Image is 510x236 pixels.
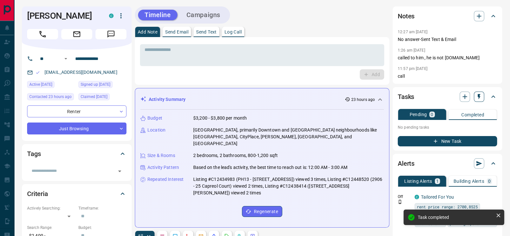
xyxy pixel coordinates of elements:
[81,81,110,88] span: Signed up [DATE]
[398,54,497,61] p: called to him , he is not [DOMAIN_NAME]
[27,205,75,211] p: Actively Searching:
[147,127,165,133] p: Location
[196,30,217,34] p: Send Text
[27,186,126,202] div: Criteria
[436,179,439,183] p: 1
[398,136,497,146] button: New Task
[45,70,117,75] a: [EMAIL_ADDRESS][DOMAIN_NAME]
[78,205,126,211] p: Timeframe:
[398,48,425,53] p: 1:26 am [DATE]
[421,194,454,200] a: Tailored For You
[180,10,227,20] button: Campaigns
[62,55,70,63] button: Open
[398,158,415,169] h2: Alerts
[193,127,384,147] p: [GEOGRAPHIC_DATA], primarily Downtown and [GEOGRAPHIC_DATA] neighbourhoods like [GEOGRAPHIC_DATA]...
[404,179,432,183] p: Listing Alerts
[398,66,427,71] p: 11:57 pm [DATE]
[29,81,52,88] span: Active [DATE]
[149,96,185,103] p: Activity Summary
[61,29,92,39] span: Email
[409,112,427,117] p: Pending
[27,93,75,102] div: Tue Oct 14 2025
[398,89,497,104] div: Tasks
[193,115,247,122] p: $3,200 - $3,800 per month
[78,93,126,102] div: Mon Apr 07 2025
[147,115,162,122] p: Budget
[147,164,179,171] p: Activity Pattern
[398,200,402,204] svg: Push Notification Only
[27,105,126,117] div: Renter
[417,203,478,210] span: rent price range: 2700,8525
[398,30,427,34] p: 12:27 am [DATE]
[140,93,384,105] div: Activity Summary23 hours ago
[398,156,497,171] div: Alerts
[193,176,384,196] p: Listing #C12434983 (PH13 - [STREET_ADDRESS]) viewed 3 times, Listing #C12448520 (2906 - 25 Capreo...
[242,206,282,217] button: Regenerate
[138,30,157,34] p: Add Note
[138,10,177,20] button: Timeline
[35,70,40,75] svg: Email Valid
[29,93,72,100] span: Contacted 23 hours ago
[165,30,188,34] p: Send Email
[78,81,126,90] div: Sat Apr 05 2025
[81,93,107,100] span: Claimed [DATE]
[27,189,48,199] h2: Criteria
[115,167,124,176] button: Open
[27,146,126,162] div: Tags
[398,8,497,24] div: Notes
[193,152,278,159] p: 2 bedrooms, 2 bathrooms, 800-1,200 sqft
[454,179,484,183] p: Building Alerts
[95,29,126,39] span: Message
[27,149,41,159] h2: Tags
[398,73,497,80] p: call
[351,97,375,103] p: 23 hours ago
[27,11,99,21] h1: [PERSON_NAME]
[431,112,433,117] p: 0
[27,29,58,39] span: Call
[415,195,419,199] div: condos.ca
[225,30,242,34] p: Log Call
[27,81,75,90] div: Mon Oct 13 2025
[78,225,126,231] p: Budget:
[398,11,415,21] h2: Notes
[488,179,491,183] p: 0
[398,36,497,43] p: No answer-Sent Text & Email
[27,123,126,134] div: Just Browsing
[147,152,175,159] p: Size & Rooms
[398,194,411,200] p: Off
[418,215,493,220] div: Task completed
[109,14,114,18] div: condos.ca
[398,123,497,132] p: No pending tasks
[147,176,184,183] p: Repeated Interest
[398,92,414,102] h2: Tasks
[193,164,347,171] p: Based on the lead's activity, the best time to reach out is: 12:00 AM - 3:00 AM
[461,113,484,117] p: Completed
[27,225,75,231] p: Search Range:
